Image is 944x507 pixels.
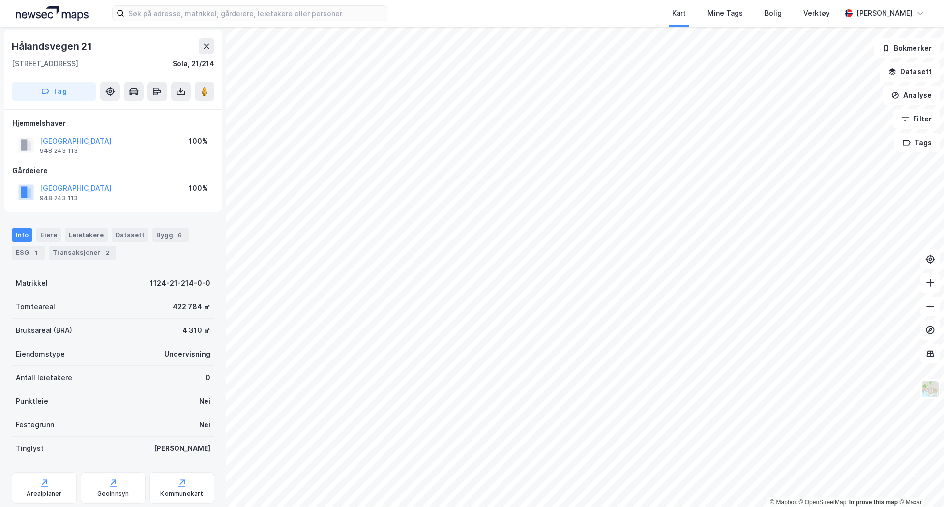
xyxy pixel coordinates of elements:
[173,58,214,70] div: Sola, 21/214
[895,460,944,507] iframe: Chat Widget
[16,348,65,360] div: Eiendomstype
[164,348,210,360] div: Undervisning
[199,419,210,431] div: Nei
[16,419,54,431] div: Festegrunn
[16,6,88,21] img: logo.a4113a55bc3d86da70a041830d287a7e.svg
[65,228,108,242] div: Leietakere
[12,246,45,260] div: ESG
[16,277,48,289] div: Matrikkel
[893,109,940,129] button: Filter
[803,7,830,19] div: Verktøy
[112,228,148,242] div: Datasett
[199,395,210,407] div: Nei
[883,86,940,105] button: Analyse
[27,490,61,498] div: Arealplaner
[189,135,208,147] div: 100%
[16,395,48,407] div: Punktleie
[40,147,78,155] div: 948 243 113
[16,325,72,336] div: Bruksareal (BRA)
[154,443,210,454] div: [PERSON_NAME]
[12,165,214,177] div: Gårdeiere
[31,248,41,258] div: 1
[12,82,96,101] button: Tag
[124,6,387,21] input: Søk på adresse, matrikkel, gårdeiere, leietakere eller personer
[856,7,913,19] div: [PERSON_NAME]
[16,372,72,384] div: Antall leietakere
[12,38,94,54] div: Hålandsvegen 21
[160,490,203,498] div: Kommunekart
[849,499,898,506] a: Improve this map
[894,133,940,152] button: Tags
[874,38,940,58] button: Bokmerker
[765,7,782,19] div: Bolig
[16,301,55,313] div: Tomteareal
[672,7,686,19] div: Kart
[799,499,847,506] a: OpenStreetMap
[12,118,214,129] div: Hjemmelshaver
[895,460,944,507] div: Kontrollprogram for chat
[40,194,78,202] div: 948 243 113
[182,325,210,336] div: 4 310 ㎡
[12,228,32,242] div: Info
[102,248,112,258] div: 2
[97,490,129,498] div: Geoinnsyn
[152,228,189,242] div: Bygg
[150,277,210,289] div: 1124-21-214-0-0
[921,380,940,398] img: Z
[189,182,208,194] div: 100%
[173,301,210,313] div: 422 784 ㎡
[175,230,185,240] div: 6
[206,372,210,384] div: 0
[708,7,743,19] div: Mine Tags
[880,62,940,82] button: Datasett
[36,228,61,242] div: Eiere
[770,499,797,506] a: Mapbox
[49,246,116,260] div: Transaksjoner
[12,58,78,70] div: [STREET_ADDRESS]
[16,443,44,454] div: Tinglyst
